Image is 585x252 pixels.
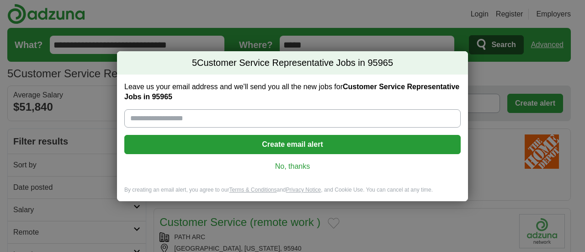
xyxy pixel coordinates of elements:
h2: Customer Service Representative Jobs in 95965 [117,51,468,75]
a: Terms & Conditions [229,187,277,193]
a: No, thanks [132,161,453,172]
div: By creating an email alert, you agree to our and , and Cookie Use. You can cancel at any time. [117,186,468,201]
button: Create email alert [124,135,461,154]
span: 5 [192,57,197,70]
label: Leave us your email address and we'll send you all the new jobs for [124,82,461,102]
a: Privacy Notice [286,187,321,193]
